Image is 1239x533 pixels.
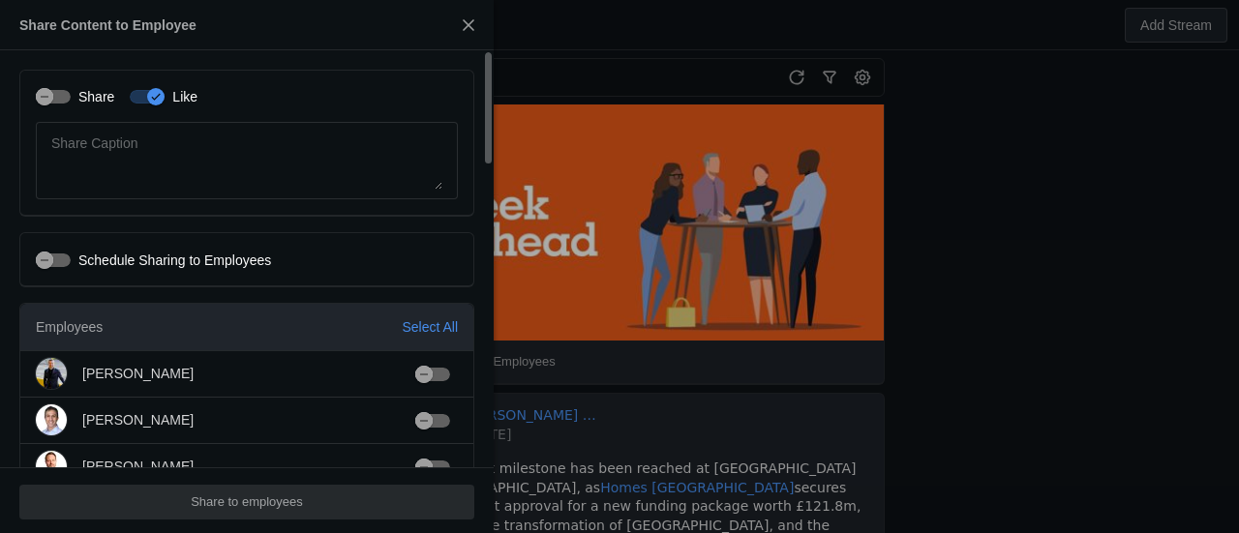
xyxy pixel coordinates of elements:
div: [PERSON_NAME] [82,457,194,476]
mat-label: Share Caption [51,132,138,155]
img: cache [36,404,67,435]
label: Schedule Sharing to Employees [71,251,271,270]
img: cache [36,358,67,389]
div: Select All [402,317,458,337]
label: Like [165,87,197,106]
div: [PERSON_NAME] [82,364,194,383]
span: Employees [36,319,103,335]
img: cache [36,451,67,482]
div: Share Content to Employee [19,15,196,35]
label: Share [71,87,114,106]
div: [PERSON_NAME] [82,410,194,429]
